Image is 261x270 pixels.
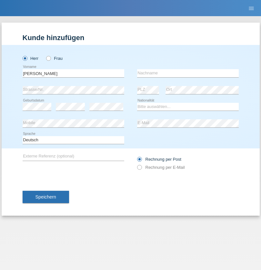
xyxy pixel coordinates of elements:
[245,6,258,10] a: menu
[137,165,141,173] input: Rechnung per E-Mail
[137,157,181,162] label: Rechnung per Post
[46,56,50,60] input: Frau
[23,191,69,203] button: Speichern
[23,56,27,60] input: Herr
[35,194,56,200] span: Speichern
[23,34,239,42] h1: Kunde hinzufügen
[23,56,39,61] label: Herr
[248,5,255,12] i: menu
[137,157,141,165] input: Rechnung per Post
[137,165,185,170] label: Rechnung per E-Mail
[46,56,63,61] label: Frau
